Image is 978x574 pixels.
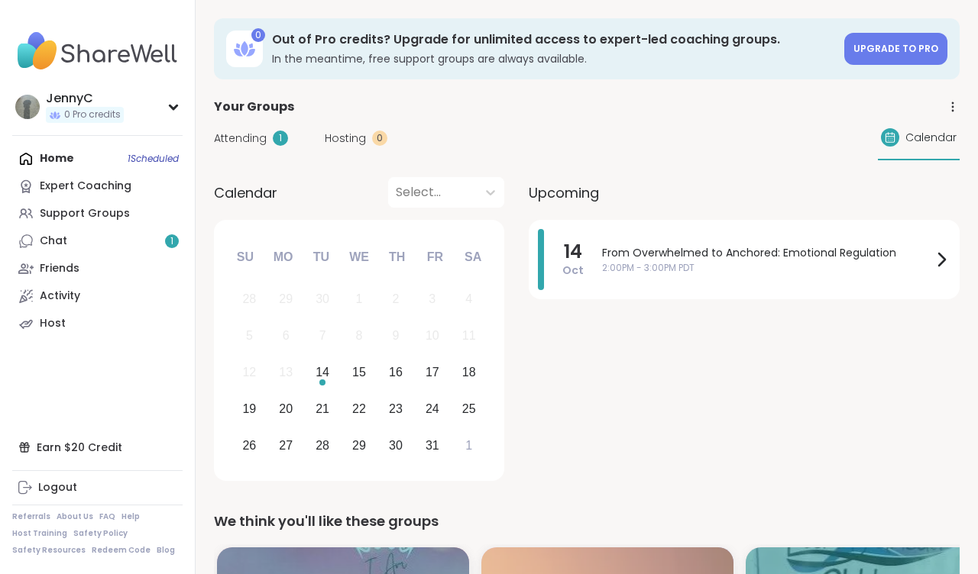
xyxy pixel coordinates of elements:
[456,240,490,274] div: Sa
[306,320,339,353] div: Not available Tuesday, October 7th, 2025
[343,392,376,425] div: Choose Wednesday, October 22nd, 2025
[462,398,476,419] div: 25
[12,173,183,200] a: Expert Coaching
[12,282,183,310] a: Activity
[266,240,300,274] div: Mo
[270,392,303,425] div: Choose Monday, October 20th, 2025
[426,398,439,419] div: 24
[452,392,485,425] div: Choose Saturday, October 25th, 2025
[416,283,449,316] div: Not available Friday, October 3rd, 2025
[40,179,131,194] div: Expert Coaching
[233,320,266,353] div: Not available Sunday, October 5th, 2025
[465,289,472,309] div: 4
[562,263,584,278] span: Oct
[270,429,303,462] div: Choose Monday, October 27th, 2025
[392,289,399,309] div: 2
[242,435,256,456] div: 26
[12,24,183,78] img: ShareWell Nav Logo
[251,28,265,42] div: 0
[279,398,293,419] div: 20
[73,528,128,539] a: Safety Policy
[343,320,376,353] div: Not available Wednesday, October 8th, 2025
[426,362,439,382] div: 17
[304,240,338,274] div: Tu
[343,356,376,389] div: Choose Wednesday, October 15th, 2025
[12,310,183,337] a: Host
[418,240,452,274] div: Fr
[426,325,439,346] div: 10
[242,289,256,309] div: 28
[342,240,376,274] div: We
[416,356,449,389] div: Choose Friday, October 17th, 2025
[352,398,366,419] div: 22
[389,435,403,456] div: 30
[343,429,376,462] div: Choose Wednesday, October 29th, 2025
[844,33,947,65] a: Upgrade to Pro
[12,474,183,501] a: Logout
[40,261,79,276] div: Friends
[246,325,253,346] div: 5
[233,283,266,316] div: Not available Sunday, September 28th, 2025
[170,235,173,248] span: 1
[316,398,329,419] div: 21
[57,511,93,522] a: About Us
[416,429,449,462] div: Choose Friday, October 31st, 2025
[306,283,339,316] div: Not available Tuesday, September 30th, 2025
[319,325,326,346] div: 7
[429,289,436,309] div: 3
[316,289,329,309] div: 30
[279,435,293,456] div: 27
[273,131,288,146] div: 1
[356,325,363,346] div: 8
[12,255,183,282] a: Friends
[242,362,256,382] div: 12
[853,42,938,55] span: Upgrade to Pro
[12,434,183,461] div: Earn $20 Credit
[157,545,175,556] a: Blog
[214,511,960,532] div: We think you'll like these groups
[214,182,277,203] span: Calendar
[389,398,403,419] div: 23
[99,511,115,522] a: FAQ
[64,108,121,121] span: 0 Pro credits
[426,435,439,456] div: 31
[392,325,399,346] div: 9
[15,95,40,119] img: JennyC
[416,320,449,353] div: Not available Friday, October 10th, 2025
[306,392,339,425] div: Choose Tuesday, October 21st, 2025
[270,356,303,389] div: Not available Monday, October 13th, 2025
[231,281,487,463] div: month 2025-10
[46,90,124,107] div: JennyC
[465,435,472,456] div: 1
[905,130,957,146] span: Calendar
[12,511,50,522] a: Referrals
[380,320,413,353] div: Not available Thursday, October 9th, 2025
[389,362,403,382] div: 16
[40,234,67,249] div: Chat
[12,545,86,556] a: Safety Resources
[380,283,413,316] div: Not available Thursday, October 2nd, 2025
[92,545,151,556] a: Redeem Code
[12,528,67,539] a: Host Training
[602,245,932,261] span: From Overwhelmed to Anchored: Emotional Regulation
[283,325,290,346] div: 6
[121,511,140,522] a: Help
[233,356,266,389] div: Not available Sunday, October 12th, 2025
[242,398,256,419] div: 19
[214,98,294,116] span: Your Groups
[279,362,293,382] div: 13
[270,320,303,353] div: Not available Monday, October 6th, 2025
[228,240,262,274] div: Su
[462,325,476,346] div: 11
[40,289,80,304] div: Activity
[452,283,485,316] div: Not available Saturday, October 4th, 2025
[356,289,363,309] div: 1
[381,240,414,274] div: Th
[214,131,267,147] span: Attending
[452,429,485,462] div: Choose Saturday, November 1st, 2025
[372,131,387,146] div: 0
[38,480,77,495] div: Logout
[272,31,835,48] h3: Out of Pro credits? Upgrade for unlimited access to expert-led coaching groups.
[12,227,183,255] a: Chat1
[602,261,932,275] span: 2:00PM - 3:00PM PDT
